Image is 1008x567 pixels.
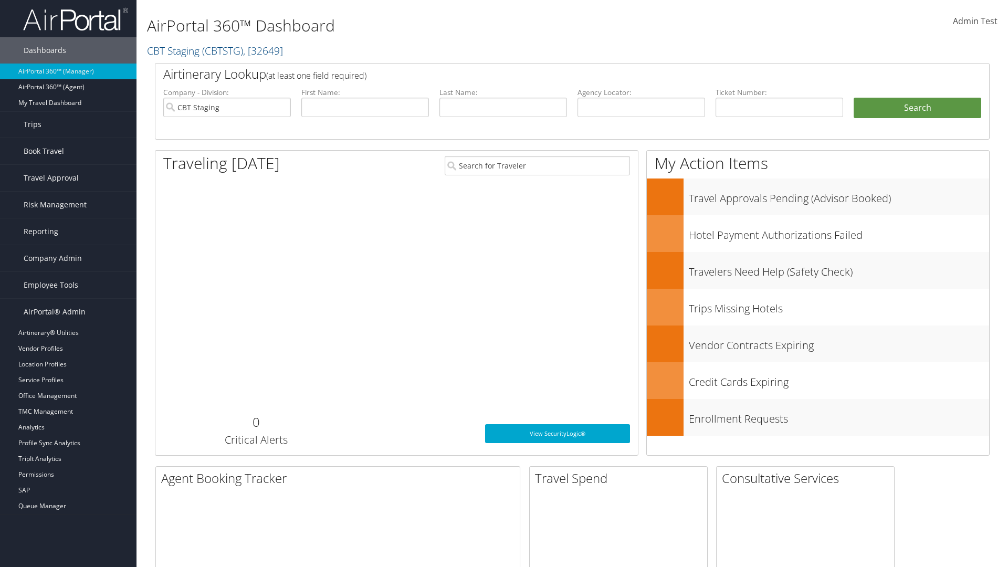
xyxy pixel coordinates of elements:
[647,152,989,174] h1: My Action Items
[24,111,41,138] span: Trips
[24,192,87,218] span: Risk Management
[647,178,989,215] a: Travel Approvals Pending (Advisor Booked)
[689,296,989,316] h3: Trips Missing Hotels
[301,87,429,98] label: First Name:
[266,70,366,81] span: (at least one field required)
[243,44,283,58] span: , [ 32649 ]
[647,252,989,289] a: Travelers Need Help (Safety Check)
[147,44,283,58] a: CBT Staging
[647,362,989,399] a: Credit Cards Expiring
[485,424,630,443] a: View SecurityLogic®
[163,433,349,447] h3: Critical Alerts
[689,186,989,206] h3: Travel Approvals Pending (Advisor Booked)
[854,98,981,119] button: Search
[716,87,843,98] label: Ticket Number:
[147,15,714,37] h1: AirPortal 360™ Dashboard
[23,7,128,31] img: airportal-logo.png
[647,289,989,325] a: Trips Missing Hotels
[689,370,989,390] h3: Credit Cards Expiring
[689,223,989,243] h3: Hotel Payment Authorizations Failed
[647,215,989,252] a: Hotel Payment Authorizations Failed
[24,37,66,64] span: Dashboards
[163,65,912,83] h2: Airtinerary Lookup
[689,333,989,353] h3: Vendor Contracts Expiring
[445,156,630,175] input: Search for Traveler
[24,245,82,271] span: Company Admin
[722,469,894,487] h2: Consultative Services
[535,469,707,487] h2: Travel Spend
[647,325,989,362] a: Vendor Contracts Expiring
[24,138,64,164] span: Book Travel
[163,152,280,174] h1: Traveling [DATE]
[24,165,79,191] span: Travel Approval
[953,15,997,27] span: Admin Test
[24,299,86,325] span: AirPortal® Admin
[689,406,989,426] h3: Enrollment Requests
[953,5,997,38] a: Admin Test
[163,87,291,98] label: Company - Division:
[202,44,243,58] span: ( CBTSTG )
[647,399,989,436] a: Enrollment Requests
[439,87,567,98] label: Last Name:
[24,218,58,245] span: Reporting
[577,87,705,98] label: Agency Locator:
[161,469,520,487] h2: Agent Booking Tracker
[689,259,989,279] h3: Travelers Need Help (Safety Check)
[163,413,349,431] h2: 0
[24,272,78,298] span: Employee Tools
